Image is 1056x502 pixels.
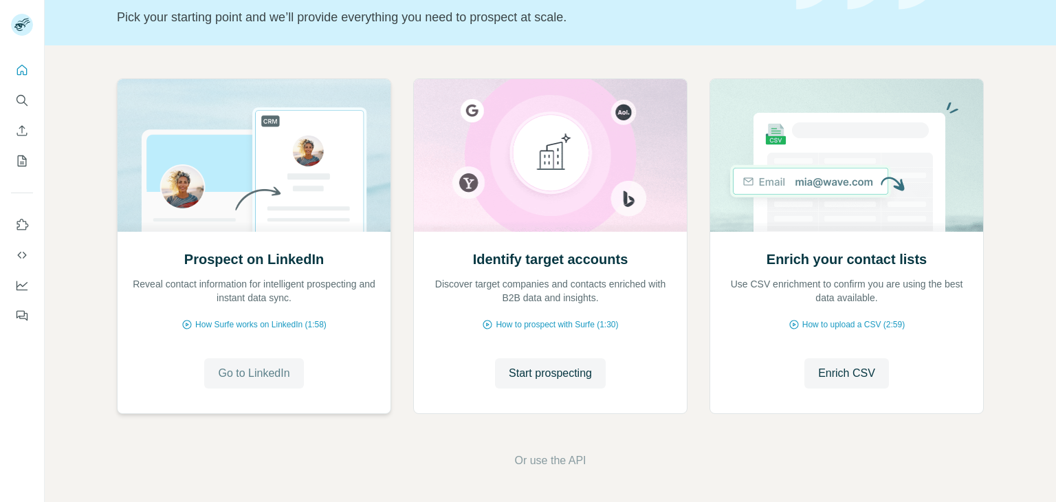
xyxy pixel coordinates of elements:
span: How to prospect with Surfe (1:30) [496,318,618,331]
p: Reveal contact information for intelligent prospecting and instant data sync. [131,277,377,305]
button: Search [11,88,33,113]
button: Quick start [11,58,33,83]
h2: Prospect on LinkedIn [184,250,324,269]
h2: Enrich your contact lists [767,250,927,269]
button: My lists [11,149,33,173]
button: Go to LinkedIn [204,358,303,389]
button: Feedback [11,303,33,328]
img: Identify target accounts [413,79,687,232]
span: Start prospecting [509,365,592,382]
button: Use Surfe on LinkedIn [11,212,33,237]
span: Go to LinkedIn [218,365,289,382]
p: Pick your starting point and we’ll provide everything you need to prospect at scale. [117,8,780,27]
span: How to upload a CSV (2:59) [802,318,905,331]
button: Dashboard [11,273,33,298]
button: Enrich CSV [11,118,33,143]
span: How Surfe works on LinkedIn (1:58) [195,318,327,331]
button: Enrich CSV [804,358,889,389]
h2: Identify target accounts [473,250,628,269]
button: Or use the API [514,452,586,469]
span: Enrich CSV [818,365,875,382]
img: Enrich your contact lists [709,79,984,232]
button: Use Surfe API [11,243,33,268]
p: Use CSV enrichment to confirm you are using the best data available. [724,277,969,305]
img: Prospect on LinkedIn [117,79,391,232]
p: Discover target companies and contacts enriched with B2B data and insights. [428,277,673,305]
button: Start prospecting [495,358,606,389]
